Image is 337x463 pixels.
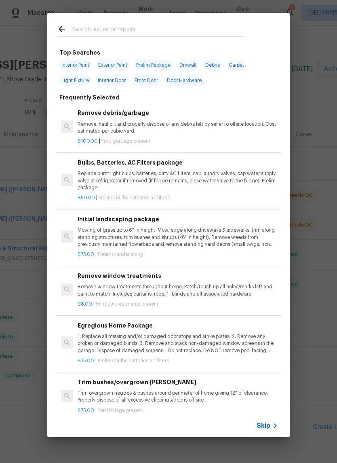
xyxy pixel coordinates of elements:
span: Yard foilage present [98,408,143,413]
p: | [78,138,278,145]
p: | [78,251,278,258]
p: | [78,407,278,414]
p: | [78,195,278,201]
h6: Remove window treatments [78,271,278,280]
span: $8.00 [78,302,92,307]
p: Trim overgrown hegdes & bushes around perimeter of home giving 12" of clearance. Properly dispose... [78,390,278,404]
span: Interior Paint [59,59,92,71]
span: Prelim Package [134,59,173,71]
span: Yard garbage present [101,139,150,144]
p: Remove window treatments throughout home. Patch/touch up all holes/marks left and paint to match.... [78,283,278,297]
p: Remove, haul off, and properly dispose of any debris left by seller to offsite location. Cost est... [78,121,278,135]
span: Prelims bulbs batteries ac filters [99,195,170,200]
span: $75.00 [78,252,94,257]
p: | [78,301,278,308]
span: $100.00 [78,139,98,144]
h6: Initial landscaping package [78,215,278,224]
h6: Top Searches [59,48,100,57]
h6: Egregious Home Package [78,321,278,330]
p: Replace burnt light bulbs, batteries, dirty AC filters, cap laundry valves, cap water supply valv... [78,170,278,191]
span: Prelims landscaping [98,252,143,257]
span: Prelims bulbs batteries ac filters [98,358,169,363]
span: Front Door [132,75,160,86]
span: $50.00 [78,195,95,200]
p: | [78,357,278,364]
span: Exterior Paint [96,59,130,71]
span: Door Hardware [164,75,204,86]
span: Carpet [226,59,246,71]
span: Skip [257,422,270,430]
p: Mowing of grass up to 6" in height. Mow, edge along driveways & sidewalks, trim along standing st... [78,227,278,247]
input: Search issues or repairs [72,24,244,36]
span: Window treatments present [96,302,158,307]
h6: Remove debris/garbage [78,108,278,117]
h6: Bulbs, Batteries, AC Filters package [78,158,278,167]
span: Debris [203,59,222,71]
span: Drywall [177,59,199,71]
h6: Frequently Selected [59,93,120,102]
span: Light Fixture [59,75,91,86]
span: $75.00 [78,408,94,413]
p: 1. Replace all missing and/or damaged door stops and strike plates. 2. Remove any broken or damag... [78,333,278,354]
span: $75.00 [78,358,94,363]
span: Interior Door [95,75,128,86]
h6: Trim bushes/overgrown [PERSON_NAME] [78,378,278,387]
